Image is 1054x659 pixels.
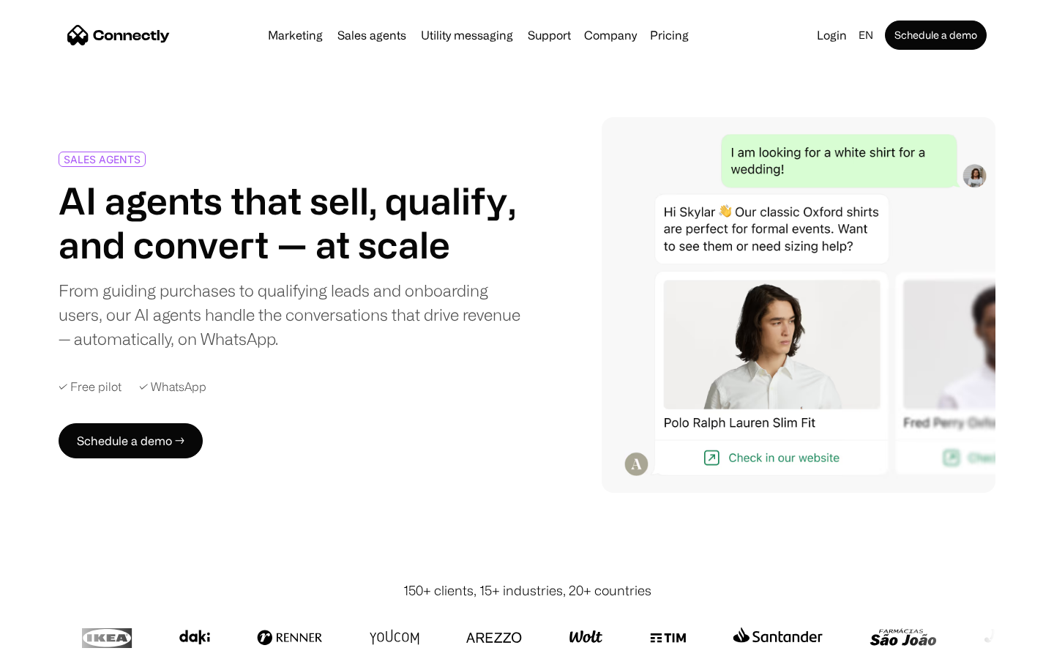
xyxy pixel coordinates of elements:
[59,278,521,351] div: From guiding purchases to qualifying leads and onboarding users, our AI agents handle the convers...
[59,380,122,394] div: ✓ Free pilot
[644,29,695,41] a: Pricing
[885,21,987,50] a: Schedule a demo
[262,29,329,41] a: Marketing
[332,29,412,41] a: Sales agents
[29,633,88,654] ul: Language list
[859,25,873,45] div: en
[59,423,203,458] a: Schedule a demo →
[522,29,577,41] a: Support
[64,154,141,165] div: SALES AGENTS
[415,29,519,41] a: Utility messaging
[584,25,637,45] div: Company
[59,179,521,267] h1: AI agents that sell, qualify, and convert — at scale
[403,581,651,600] div: 150+ clients, 15+ industries, 20+ countries
[139,380,206,394] div: ✓ WhatsApp
[15,632,88,654] aside: Language selected: English
[811,25,853,45] a: Login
